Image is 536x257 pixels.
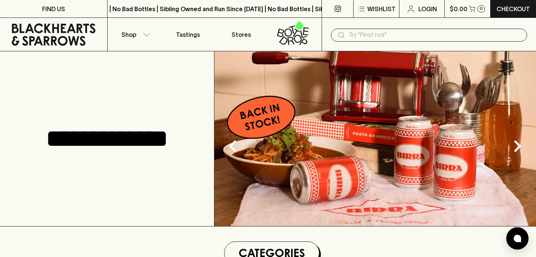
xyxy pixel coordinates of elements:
[367,4,396,13] p: Wishlist
[218,131,248,161] button: Previous
[497,4,530,13] p: Checkout
[232,30,251,39] p: Stores
[215,18,268,51] a: Stores
[450,4,468,13] p: $0.00
[349,29,521,41] input: Try "Pinot noir"
[121,30,136,39] p: Shop
[161,18,215,51] a: Tastings
[480,7,483,11] p: 0
[176,30,200,39] p: Tastings
[42,4,65,13] p: FIND US
[108,18,161,51] button: Shop
[214,51,536,226] img: optimise
[514,235,521,242] img: bubble-icon
[418,4,437,13] p: Login
[502,131,532,161] button: Next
